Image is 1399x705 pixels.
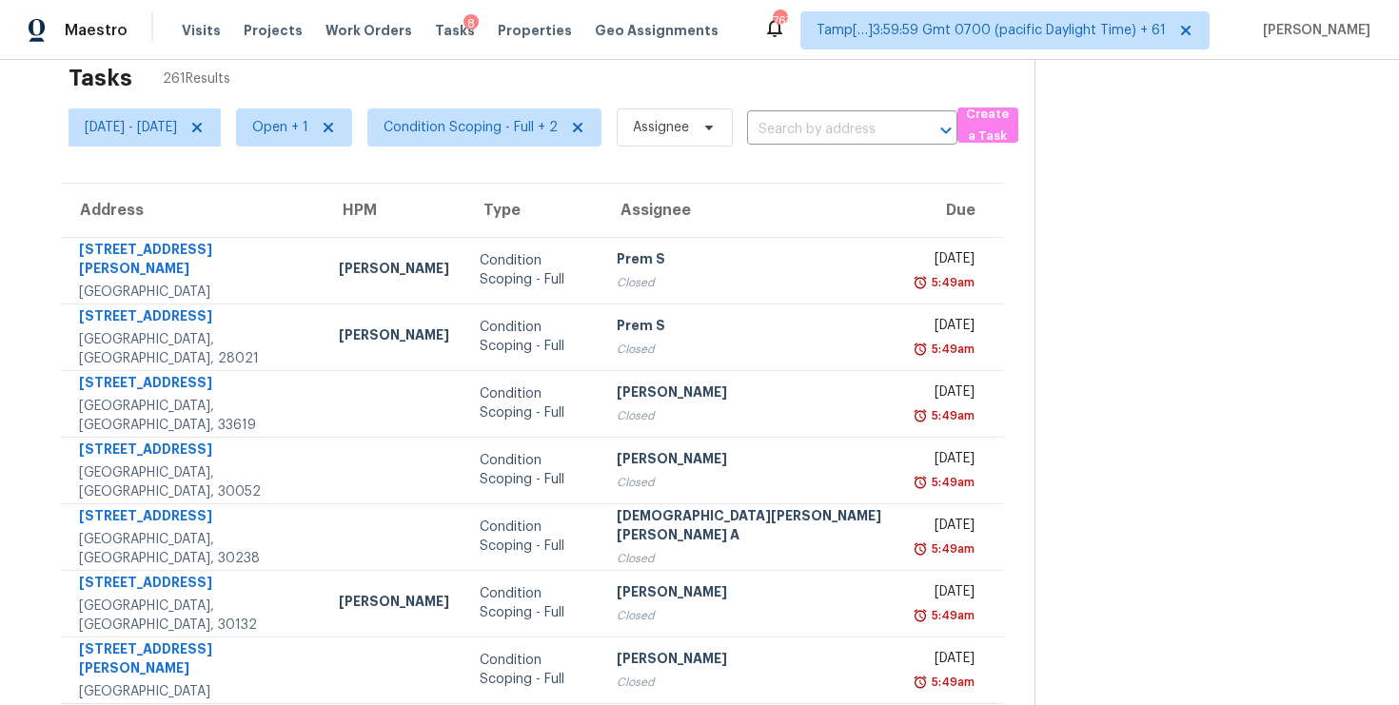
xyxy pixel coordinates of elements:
[79,506,308,530] div: [STREET_ADDRESS]
[617,506,891,549] div: [DEMOGRAPHIC_DATA][PERSON_NAME] [PERSON_NAME] A
[933,117,959,144] button: Open
[339,592,449,616] div: [PERSON_NAME]
[339,325,449,349] div: [PERSON_NAME]
[617,316,891,340] div: Prem S
[79,597,308,635] div: [GEOGRAPHIC_DATA], [GEOGRAPHIC_DATA], 30132
[913,340,928,359] img: Overdue Alarm Icon
[928,606,975,625] div: 5:49am
[79,397,308,435] div: [GEOGRAPHIC_DATA], [GEOGRAPHIC_DATA], 33619
[480,451,586,489] div: Condition Scoping - Full
[79,240,308,283] div: [STREET_ADDRESS][PERSON_NAME]
[633,118,689,137] span: Assignee
[480,518,586,556] div: Condition Scoping - Full
[244,21,303,40] span: Projects
[1255,21,1370,40] span: [PERSON_NAME]
[65,21,128,40] span: Maestro
[79,306,308,330] div: [STREET_ADDRESS]
[928,406,975,425] div: 5:49am
[617,406,891,425] div: Closed
[617,249,891,273] div: Prem S
[928,273,975,292] div: 5:49am
[617,649,891,673] div: [PERSON_NAME]
[252,118,308,137] span: Open + 1
[913,673,928,692] img: Overdue Alarm Icon
[435,24,475,37] span: Tasks
[79,530,308,568] div: [GEOGRAPHIC_DATA], [GEOGRAPHIC_DATA], 30238
[182,21,221,40] span: Visits
[339,259,449,283] div: [PERSON_NAME]
[79,573,308,597] div: [STREET_ADDRESS]
[617,582,891,606] div: [PERSON_NAME]
[617,473,891,492] div: Closed
[928,340,975,359] div: 5:49am
[913,539,928,558] img: Overdue Alarm Icon
[384,118,558,137] span: Condition Scoping - Full + 2
[773,11,786,30] div: 767
[920,249,975,273] div: [DATE]
[595,21,719,40] span: Geo Assignments
[967,104,1009,147] span: Create a Task
[464,184,601,237] th: Type
[617,606,891,625] div: Closed
[480,251,586,289] div: Condition Scoping - Full
[920,316,975,340] div: [DATE]
[79,639,308,682] div: [STREET_ADDRESS][PERSON_NAME]
[480,384,586,422] div: Condition Scoping - Full
[913,273,928,292] img: Overdue Alarm Icon
[498,21,572,40] span: Properties
[920,516,975,539] div: [DATE]
[747,115,904,145] input: Search by address
[617,549,891,568] div: Closed
[817,21,1166,40] span: Tamp[…]3:59:59 Gmt 0700 (pacific Daylight Time) + 61
[617,273,891,292] div: Closed
[920,649,975,673] div: [DATE]
[79,373,308,397] div: [STREET_ADDRESS]
[601,184,906,237] th: Assignee
[69,69,132,88] h2: Tasks
[163,69,230,88] span: 261 Results
[617,382,891,406] div: [PERSON_NAME]
[79,330,308,368] div: [GEOGRAPHIC_DATA], [GEOGRAPHIC_DATA], 28021
[905,184,1004,237] th: Due
[325,21,412,40] span: Work Orders
[913,406,928,425] img: Overdue Alarm Icon
[957,108,1018,143] button: Create a Task
[913,606,928,625] img: Overdue Alarm Icon
[480,584,586,622] div: Condition Scoping - Full
[324,184,464,237] th: HPM
[928,473,975,492] div: 5:49am
[913,473,928,492] img: Overdue Alarm Icon
[480,318,586,356] div: Condition Scoping - Full
[920,449,975,473] div: [DATE]
[61,184,324,237] th: Address
[928,539,975,558] div: 5:49am
[920,582,975,606] div: [DATE]
[463,14,479,33] div: 8
[85,118,177,137] span: [DATE] - [DATE]
[79,463,308,501] div: [GEOGRAPHIC_DATA], [GEOGRAPHIC_DATA], 30052
[79,440,308,463] div: [STREET_ADDRESS]
[79,283,308,302] div: [GEOGRAPHIC_DATA]
[617,673,891,692] div: Closed
[617,449,891,473] div: [PERSON_NAME]
[920,382,975,406] div: [DATE]
[79,682,308,701] div: [GEOGRAPHIC_DATA]
[928,673,975,692] div: 5:49am
[617,340,891,359] div: Closed
[480,651,586,689] div: Condition Scoping - Full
